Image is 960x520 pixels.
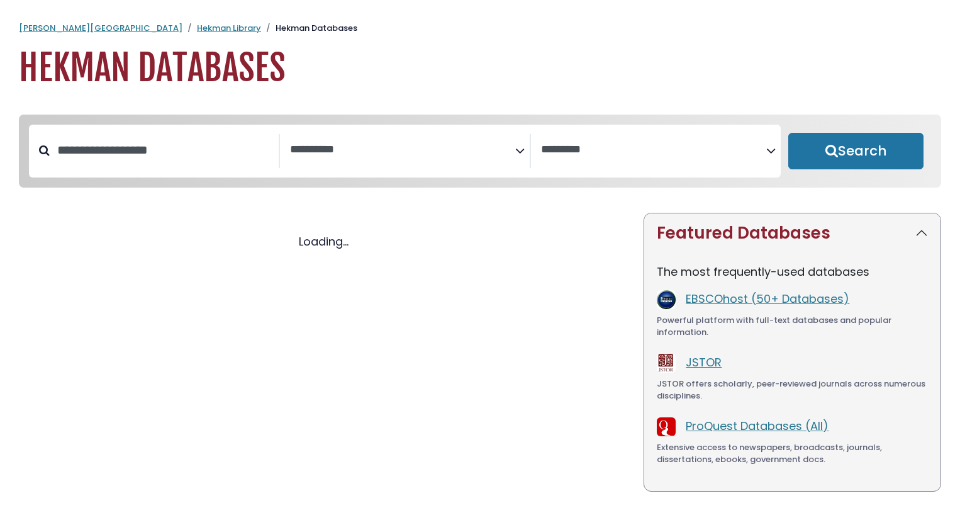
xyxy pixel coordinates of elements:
[788,133,924,169] button: Submit for Search Results
[19,22,941,35] nav: breadcrumb
[19,47,941,89] h1: Hekman Databases
[19,233,628,250] div: Loading...
[50,140,279,161] input: Search database by title or keyword
[290,144,515,157] textarea: Search
[541,144,766,157] textarea: Search
[657,314,928,339] div: Powerful platform with full-text databases and popular information.
[686,354,722,370] a: JSTOR
[686,418,829,434] a: ProQuest Databases (All)
[19,115,941,188] nav: Search filters
[644,213,940,253] button: Featured Databases
[657,441,928,466] div: Extensive access to newspapers, broadcasts, journals, dissertations, ebooks, government docs.
[19,22,182,34] a: [PERSON_NAME][GEOGRAPHIC_DATA]
[657,378,928,402] div: JSTOR offers scholarly, peer-reviewed journals across numerous disciplines.
[261,22,357,35] li: Hekman Databases
[686,291,849,307] a: EBSCOhost (50+ Databases)
[197,22,261,34] a: Hekman Library
[657,263,928,280] p: The most frequently-used databases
